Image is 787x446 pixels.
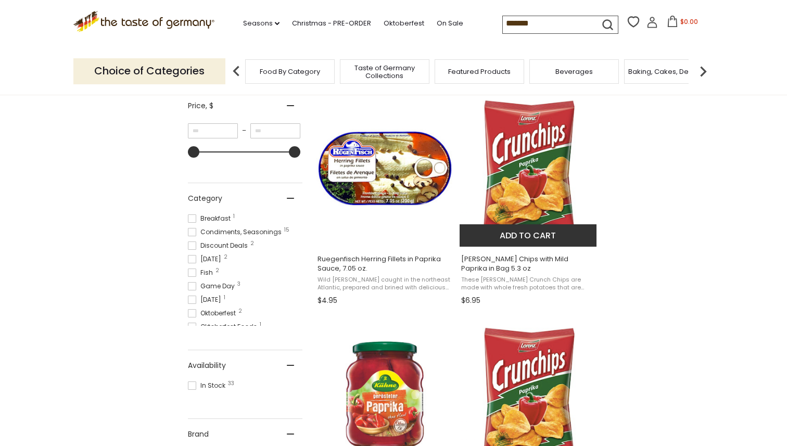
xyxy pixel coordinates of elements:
span: Condiments, Seasonings [188,227,285,237]
span: Availability [188,360,226,371]
img: Ruegenfisch herring fillets in paprika sauce [316,99,454,237]
a: Taste of Germany Collections [343,64,426,80]
a: Lorenz Crunch Chips with Mild Paprika in Bag 5.3 oz [460,91,598,309]
span: , $ [206,100,213,111]
a: Featured Products [448,68,511,75]
span: [DATE] [188,254,224,264]
p: Choice of Categories [73,58,225,84]
span: Breakfast [188,214,234,223]
img: previous arrow [226,61,247,82]
span: $0.00 [680,17,698,26]
button: $0.00 [660,16,704,31]
span: [PERSON_NAME] Chips with Mild Paprika in Bag 5.3 oz [461,254,596,273]
span: 3 [237,282,240,287]
span: 33 [228,381,234,386]
span: Brand [188,429,209,440]
span: $4.95 [318,295,337,306]
input: Maximum value [250,123,300,138]
img: Lorenz Crunch Chips with Mild Paprika in Bag 5.3 oz [460,99,598,237]
span: 1 [233,214,235,219]
a: On Sale [437,18,463,29]
span: Category [188,193,222,204]
span: 15 [284,227,289,233]
span: – [238,126,250,135]
button: Add to cart [460,224,596,247]
input: Minimum value [188,123,238,138]
span: 2 [238,309,242,314]
span: Price [188,100,213,111]
a: Baking, Cakes, Desserts [628,68,709,75]
a: Ruegenfisch Herring Fillets in Paprika Sauce, 7.05 oz. [316,91,454,309]
span: [DATE] [188,295,224,304]
span: $6.95 [461,295,480,306]
a: Food By Category [260,68,320,75]
span: 1 [260,322,261,327]
span: These [PERSON_NAME] Crunch Chips are made with whole fresh potatoes that are carefully cut and ro... [461,276,596,292]
span: In Stock [188,381,229,390]
a: Seasons [243,18,280,29]
span: 2 [224,254,227,260]
a: Beverages [555,68,593,75]
span: Fish [188,268,216,277]
a: Christmas - PRE-ORDER [292,18,371,29]
span: Oktoberfest Foods [188,322,260,332]
span: Oktoberfest [188,309,239,318]
img: next arrow [693,61,714,82]
span: 2 [250,241,254,246]
span: 2 [215,268,219,273]
span: 1 [224,295,225,300]
span: Wild [PERSON_NAME] caught in the northeast Atlantic, prepared and brined with delicious paprika a... [318,276,452,292]
a: Oktoberfest [384,18,424,29]
span: Ruegenfisch Herring Fillets in Paprika Sauce, 7.05 oz. [318,254,452,273]
span: Game Day [188,282,238,291]
span: Discount Deals [188,241,251,250]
